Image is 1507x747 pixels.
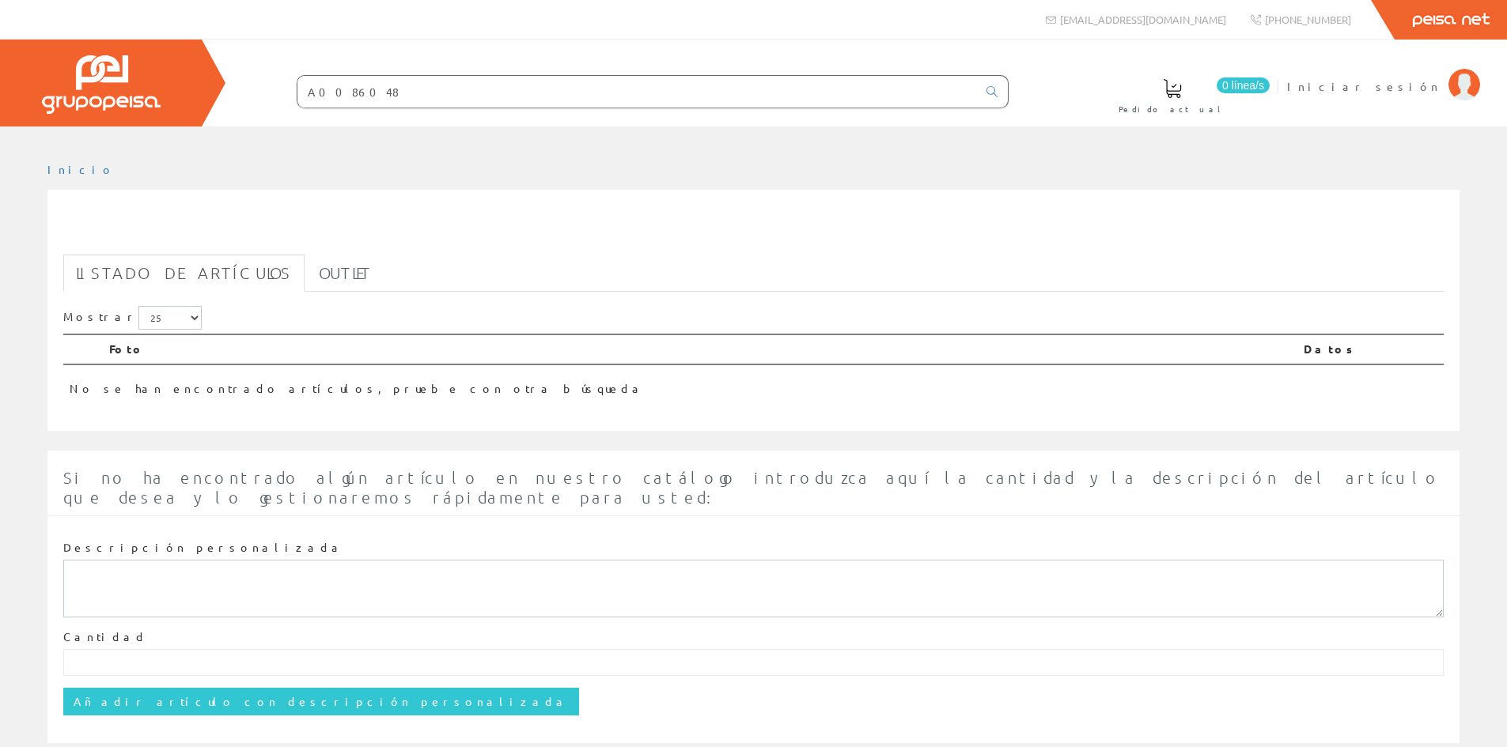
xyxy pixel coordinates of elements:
td: No se han encontrado artículos, pruebe con otra búsqueda [63,364,1297,403]
a: Inicio [47,162,115,176]
span: Iniciar sesión [1287,78,1441,94]
label: Descripción personalizada [63,540,344,556]
input: Añadir artículo con descripción personalizada [63,688,579,715]
span: Pedido actual [1119,101,1226,117]
a: Outlet [306,255,384,292]
label: Cantidad [63,629,147,645]
th: Datos [1297,334,1444,364]
span: Si no ha encontrado algún artículo en nuestro catálogo introduzca aquí la cantidad y la descripci... [63,468,1441,507]
span: [PHONE_NUMBER] [1265,13,1351,26]
th: Foto [103,334,1297,364]
a: Iniciar sesión [1287,66,1480,81]
a: Listado de artículos [63,255,305,292]
img: Grupo Peisa [42,55,161,114]
span: [EMAIL_ADDRESS][DOMAIN_NAME] [1060,13,1226,26]
h1: A0086048 [63,215,1444,247]
span: 0 línea/s [1217,77,1270,93]
select: Mostrar [138,306,202,330]
label: Mostrar [63,306,202,330]
input: Buscar ... [297,76,977,108]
